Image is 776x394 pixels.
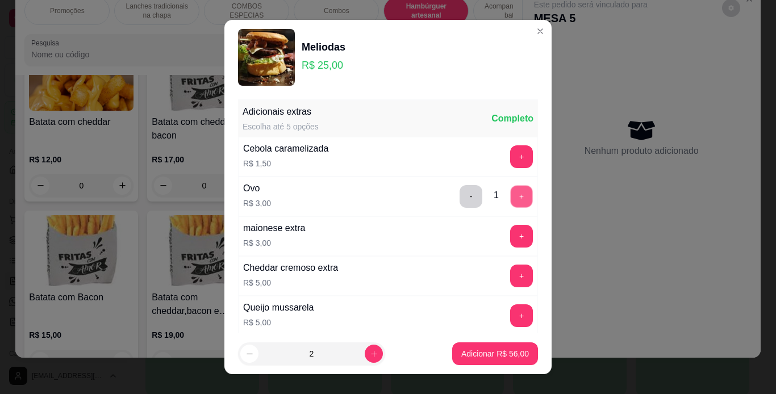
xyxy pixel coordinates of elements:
p: R$ 5,00 [243,277,338,288]
div: Escolha até 5 opções [243,121,319,132]
button: add [510,265,533,287]
div: Ovo [243,182,271,195]
button: increase-product-quantity [365,345,383,363]
button: Close [531,22,549,40]
p: Adicionar R$ 56,00 [461,348,529,359]
p: R$ 25,00 [302,57,345,73]
button: Adicionar R$ 56,00 [452,342,538,365]
div: Cebola caramelizada [243,142,328,156]
p: R$ 3,00 [243,198,271,209]
p: R$ 5,00 [243,317,314,328]
button: add [510,304,533,327]
div: Meliodas [302,39,345,55]
div: Completo [491,112,533,125]
div: maionese extra [243,221,305,235]
div: Cheddar cremoso extra [243,261,338,275]
p: R$ 3,00 [243,237,305,249]
button: add [510,225,533,248]
div: Adicionais extras [243,105,319,119]
button: add [511,185,533,207]
div: 1 [494,188,499,202]
img: product-image [238,29,295,86]
button: decrease-product-quantity [240,345,258,363]
button: delete [460,185,482,208]
p: R$ 1,50 [243,158,328,169]
div: Queijo mussarela [243,301,314,315]
button: add [510,145,533,168]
